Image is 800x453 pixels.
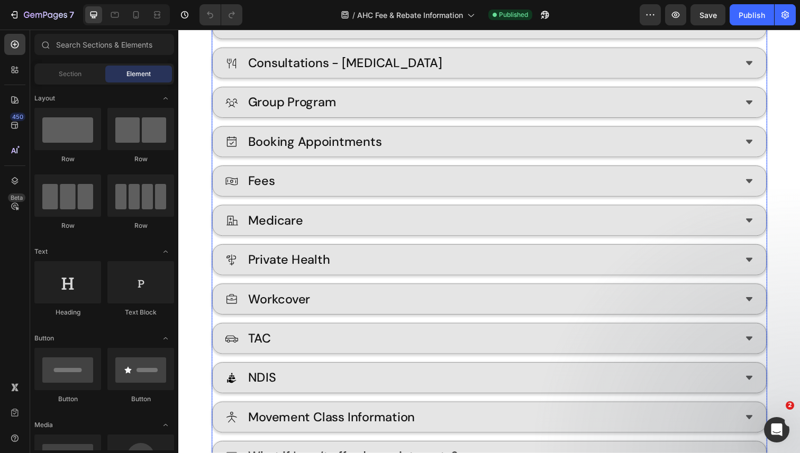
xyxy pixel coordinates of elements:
[786,401,794,410] span: 2
[730,4,774,25] button: Publish
[199,4,242,25] div: Undo/Redo
[34,34,174,55] input: Search Sections & Elements
[357,10,463,21] span: AHC Fee & Rebate Information
[69,8,74,21] p: 7
[764,417,789,442] iframe: Intercom live chat
[34,154,101,164] div: Row
[157,90,174,107] span: Toggle open
[178,30,800,453] iframe: Design area
[34,308,101,317] div: Heading
[8,193,25,202] div: Beta
[157,243,174,260] span: Toggle open
[157,417,174,433] span: Toggle open
[34,420,53,430] span: Media
[34,221,101,230] div: Row
[34,394,101,404] div: Button
[71,427,285,446] p: What if I can’t afford appointments?
[690,4,725,25] button: Save
[107,154,174,164] div: Row
[739,10,765,21] div: Publish
[699,11,717,20] span: Save
[4,4,79,25] button: 7
[126,69,151,79] span: Element
[34,334,54,343] span: Button
[499,10,528,20] span: Published
[107,221,174,230] div: Row
[10,113,25,121] div: 450
[107,394,174,404] div: Button
[352,10,355,21] span: /
[59,69,81,79] span: Section
[157,330,174,347] span: Toggle open
[34,94,55,103] span: Layout
[107,308,174,317] div: Text Block
[34,247,48,256] span: Text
